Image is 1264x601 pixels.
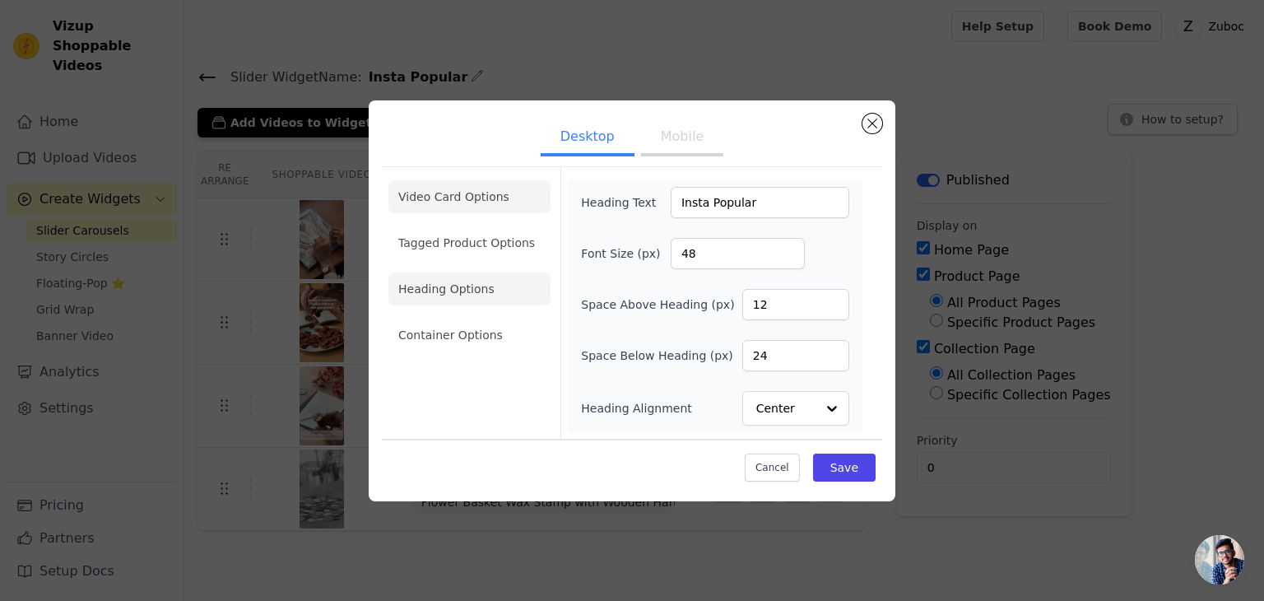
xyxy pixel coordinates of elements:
[581,194,671,211] label: Heading Text
[388,180,551,213] li: Video Card Options
[388,273,551,305] li: Heading Options
[581,400,695,417] label: Heading Alignment
[641,120,723,156] button: Mobile
[1195,535,1244,585] a: Open chat
[581,347,733,364] label: Space Below Heading (px)
[388,226,551,259] li: Tagged Product Options
[862,114,882,133] button: Close modal
[671,187,849,218] input: Add a heading
[581,296,734,313] label: Space Above Heading (px)
[388,319,551,352] li: Container Options
[813,454,876,482] button: Save
[745,454,800,482] button: Cancel
[581,245,671,262] label: Font Size (px)
[541,120,634,156] button: Desktop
